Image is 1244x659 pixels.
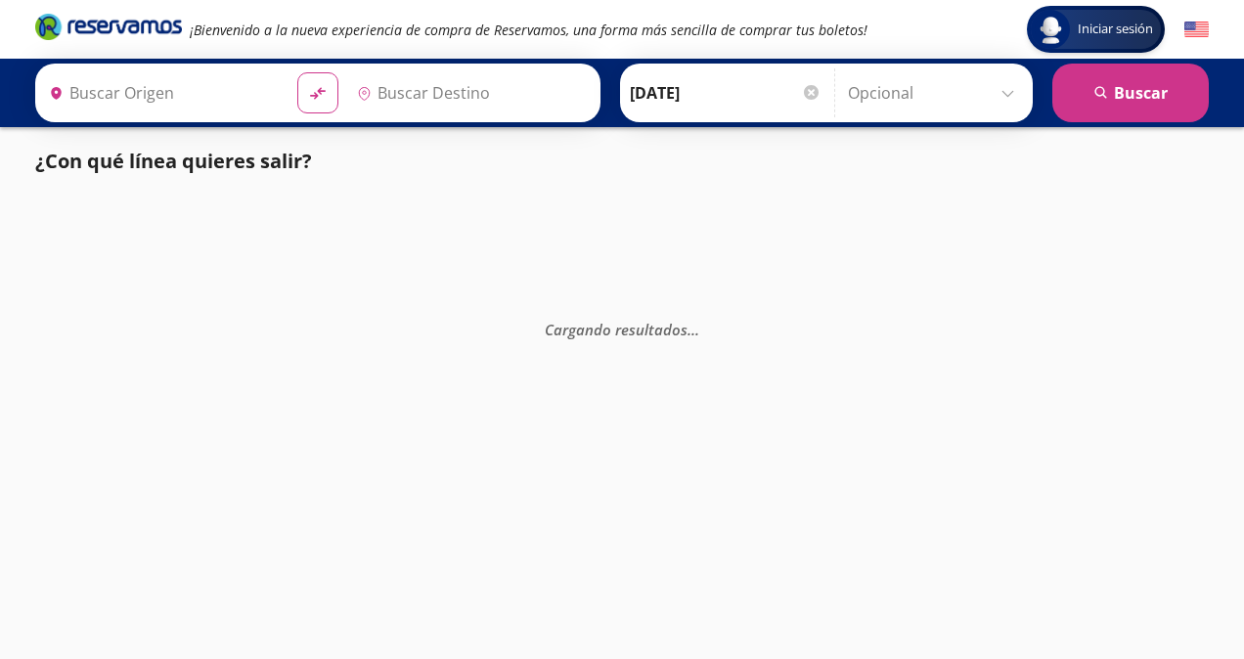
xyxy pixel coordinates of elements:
[349,68,590,117] input: Buscar Destino
[35,147,312,176] p: ¿Con qué línea quieres salir?
[688,320,691,339] span: .
[1070,20,1161,39] span: Iniciar sesión
[1184,18,1209,42] button: English
[691,320,695,339] span: .
[190,21,867,39] em: ¡Bienvenido a la nueva experiencia de compra de Reservamos, una forma más sencilla de comprar tus...
[1052,64,1209,122] button: Buscar
[630,68,822,117] input: Elegir Fecha
[35,12,182,47] a: Brand Logo
[41,68,282,117] input: Buscar Origen
[35,12,182,41] i: Brand Logo
[695,320,699,339] span: .
[545,320,699,339] em: Cargando resultados
[848,68,1023,117] input: Opcional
